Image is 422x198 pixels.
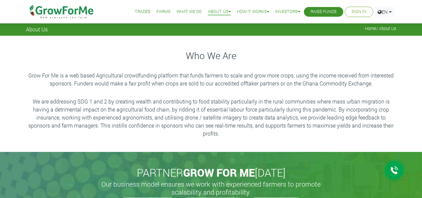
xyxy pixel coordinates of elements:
[27,71,395,87] p: Grow For Me is a web based Agricultural crowdfunding platform that funds farmers to scale and gro...
[352,8,366,15] a: Sign In
[94,180,328,196] h5: Our business model ensures we work with experienced farmers to promote scalability and profitabil...
[365,26,376,31] a: Home
[156,8,170,15] a: Farms
[237,8,269,15] a: How it Works
[375,7,395,17] a: EN
[275,8,300,15] a: Investors
[27,50,395,61] h3: Who We Are
[311,8,337,15] a: Raise Funds
[183,165,255,180] span: GROW FOR ME
[365,26,396,31] span: / About Us
[135,8,150,15] a: Trades
[29,166,394,179] h2: PARTNER [DATE]
[26,26,48,32] span: About Us
[208,8,231,15] a: About Us
[27,97,395,138] p: We are addressing SDG 1 and 2 by creating wealth and contributing to food stability particularly ...
[176,8,202,15] a: What We Do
